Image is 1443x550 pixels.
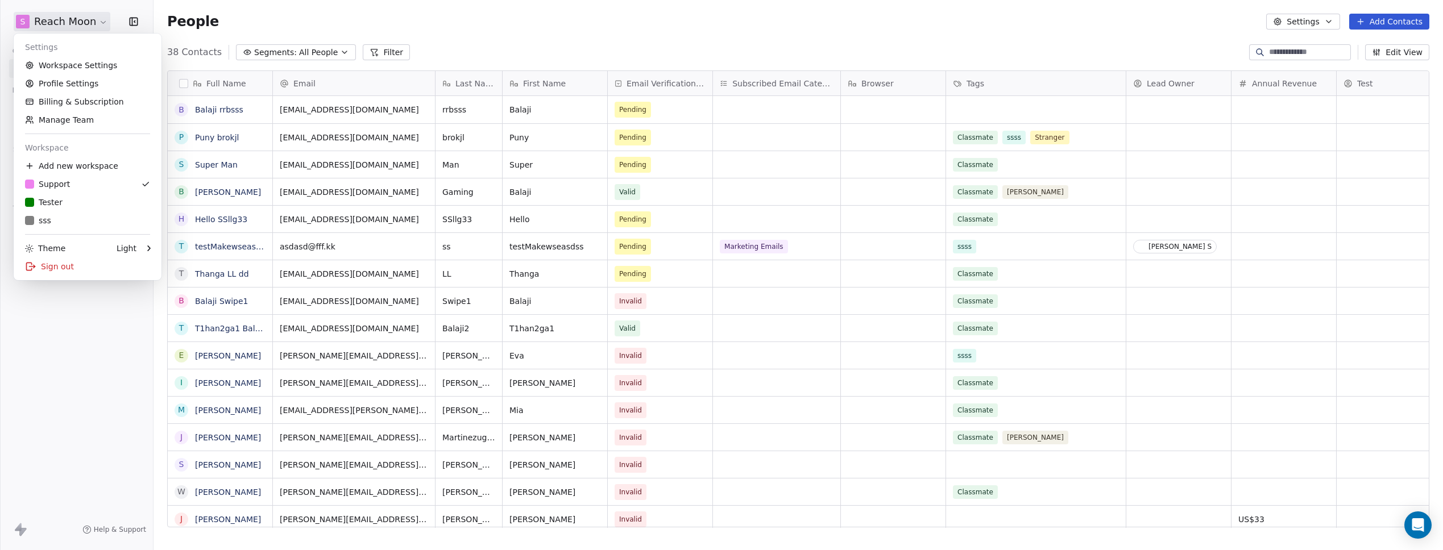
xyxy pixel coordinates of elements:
div: Light [117,243,136,254]
div: Theme [25,243,65,254]
div: sss [25,215,51,226]
a: Manage Team [18,111,157,129]
a: Workspace Settings [18,56,157,74]
div: Add new workspace [18,157,157,175]
div: Settings [18,38,157,56]
a: Billing & Subscription [18,93,157,111]
div: Tester [25,197,63,208]
div: Support [25,178,70,190]
a: Profile Settings [18,74,157,93]
div: Workspace [18,139,157,157]
div: Sign out [18,257,157,276]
